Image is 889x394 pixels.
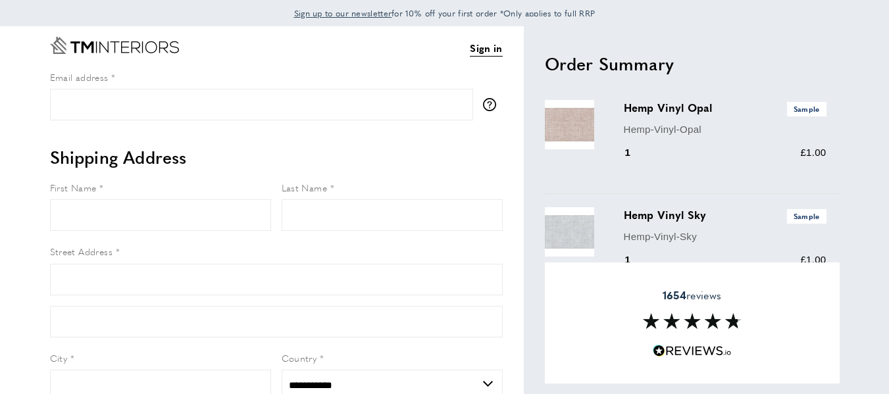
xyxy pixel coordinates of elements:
div: 1 [624,252,649,268]
span: Sign up to our newsletter [294,7,392,19]
img: Hemp Vinyl Sky [545,207,594,257]
img: Reviews section [643,313,742,329]
span: Street Address [50,245,113,258]
h2: Order Summary [545,52,840,76]
a: Go to Home page [50,37,179,54]
button: More information [483,98,503,111]
span: £1.00 [800,147,826,158]
span: Email address [50,70,109,84]
a: Sign up to our newsletter [294,7,392,20]
span: Sample [787,209,826,223]
h3: Hemp Vinyl Opal [624,100,826,116]
h2: Shipping Address [50,145,503,169]
span: City [50,351,68,364]
span: £1.00 [800,254,826,265]
a: Sign in [470,40,502,57]
img: Hemp Vinyl Opal [545,100,594,149]
span: for 10% off your first order *Only applies to full RRP [294,7,596,19]
span: Last Name [282,181,328,194]
h3: Hemp Vinyl Sky [624,207,826,223]
span: Country [282,351,317,364]
p: Hemp-Vinyl-Sky [624,229,826,245]
span: Sample [787,102,826,116]
div: 1 [624,145,649,160]
img: Reviews.io 5 stars [653,345,732,357]
strong: 1654 [663,287,686,303]
p: Hemp-Vinyl-Opal [624,122,826,137]
span: reviews [663,289,721,302]
span: First Name [50,181,97,194]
